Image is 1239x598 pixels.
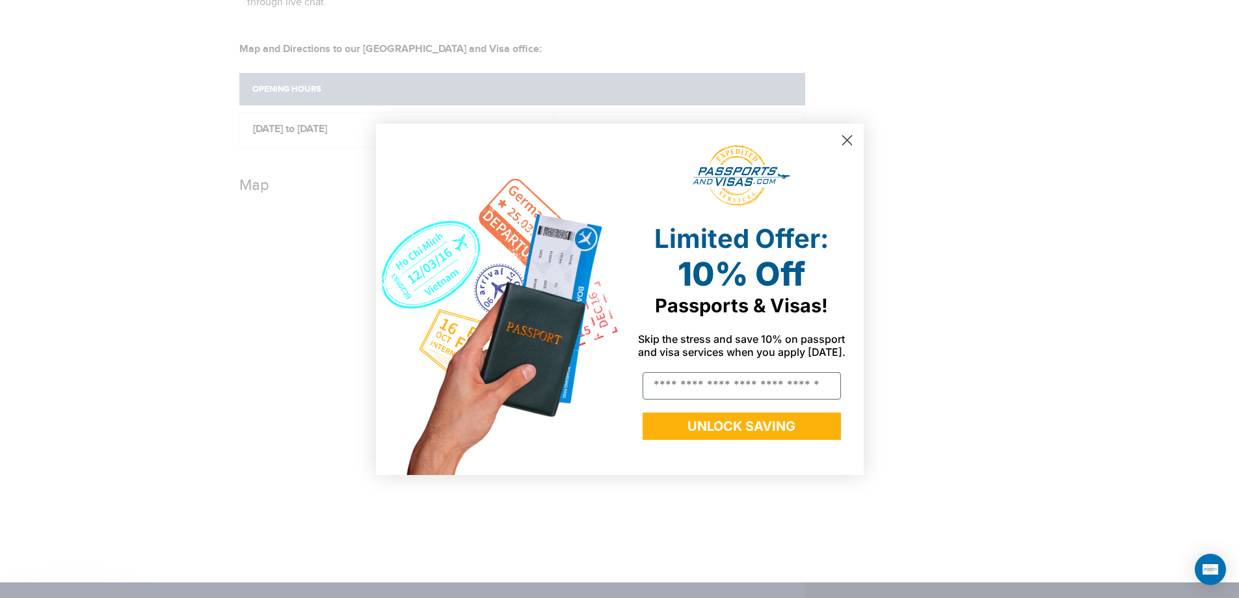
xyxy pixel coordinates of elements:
[655,294,828,317] span: Passports & Visas!
[376,124,620,475] img: de9cda0d-0715-46ca-9a25-073762a91ba7.png
[1195,554,1226,585] div: Open Intercom Messenger
[654,223,829,254] span: Limited Offer:
[836,129,859,152] button: Close dialog
[638,333,846,359] span: Skip the stress and save 10% on passport and visa services when you apply [DATE].
[693,145,790,206] img: passports and visas
[643,413,841,440] button: UNLOCK SAVING
[678,254,805,293] span: 10% Off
